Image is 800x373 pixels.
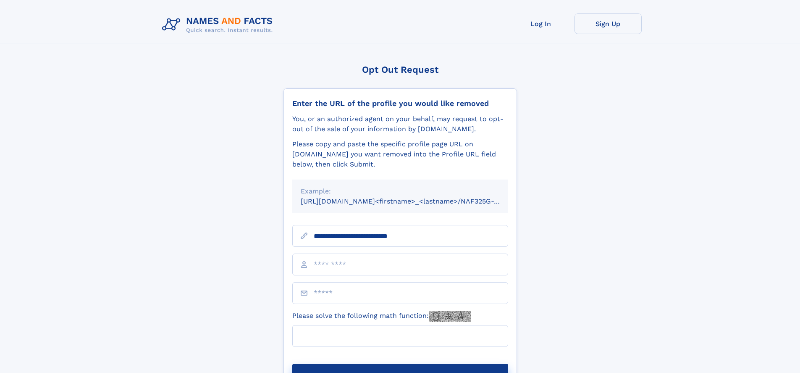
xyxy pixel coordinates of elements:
div: Example: [301,186,500,196]
a: Log In [507,13,574,34]
small: [URL][DOMAIN_NAME]<firstname>_<lastname>/NAF325G-xxxxxxxx [301,197,524,205]
div: You, or an authorized agent on your behalf, may request to opt-out of the sale of your informatio... [292,114,508,134]
div: Please copy and paste the specific profile page URL on [DOMAIN_NAME] you want removed into the Pr... [292,139,508,169]
div: Enter the URL of the profile you would like removed [292,99,508,108]
a: Sign Up [574,13,642,34]
div: Opt Out Request [283,64,517,75]
label: Please solve the following math function: [292,311,471,322]
img: Logo Names and Facts [159,13,280,36]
